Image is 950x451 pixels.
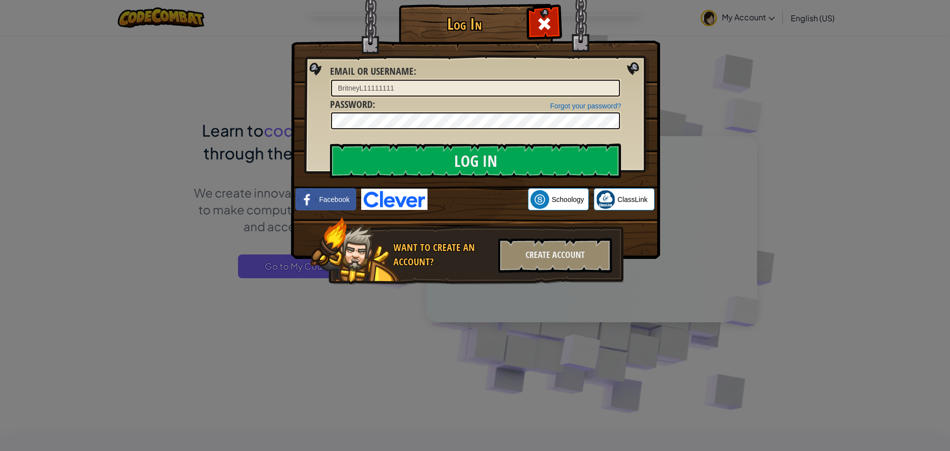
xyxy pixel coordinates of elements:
img: facebook_small.png [298,190,317,209]
img: classlink-logo-small.png [596,190,615,209]
input: Log In [330,144,621,178]
label: : [330,98,375,112]
span: Facebook [319,195,349,204]
iframe: Sign in with Google Button [427,189,528,210]
span: Schoology [552,195,584,204]
div: Want to create an account? [393,241,492,269]
img: schoology.png [530,190,549,209]
label: : [330,64,416,79]
span: Email or Username [330,64,414,78]
span: Password [330,98,373,111]
h1: Log In [401,15,527,33]
img: clever-logo-blue.png [361,189,427,210]
a: Forgot your password? [550,102,621,110]
div: Create Account [498,238,612,273]
span: ClassLink [617,195,648,204]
